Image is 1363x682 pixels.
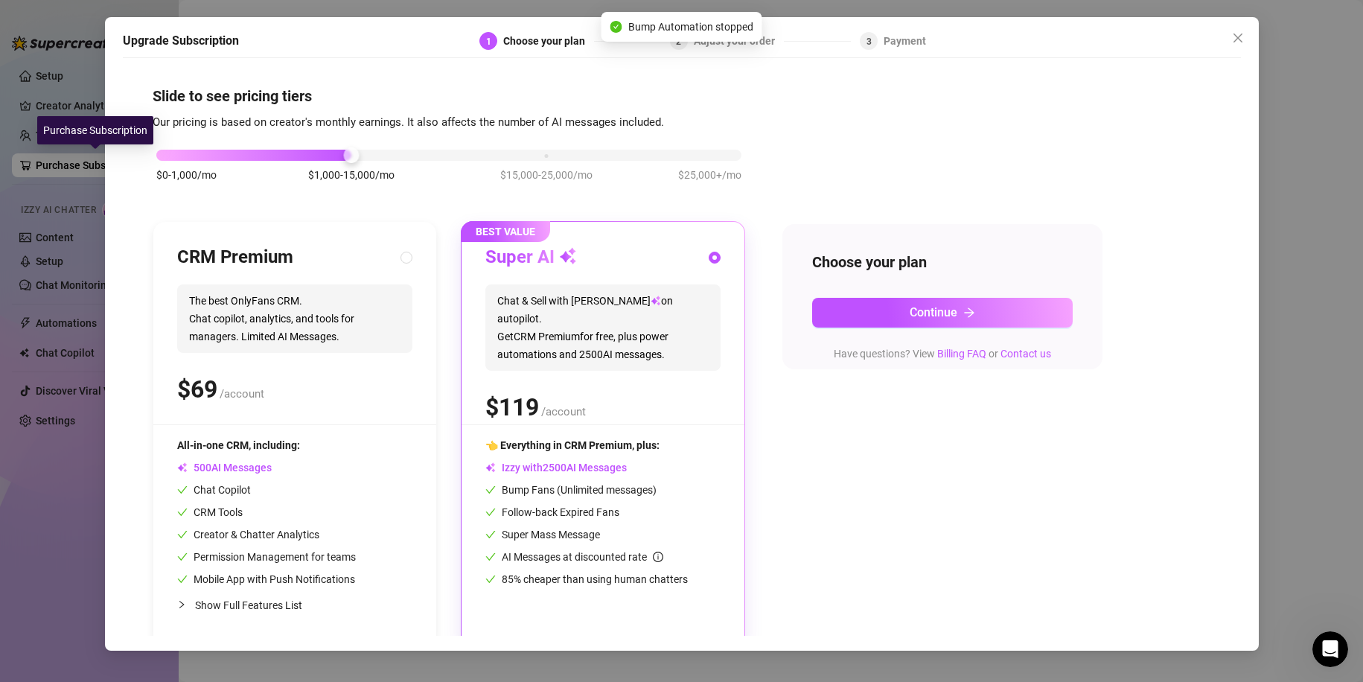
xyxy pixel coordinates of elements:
[177,284,412,353] span: The best OnlyFans CRM. Chat copilot, analytics, and tools for managers. Limited AI Messages.
[485,284,721,371] span: Chat & Sell with [PERSON_NAME] on autopilot. Get CRM Premium for free, plus power automations and...
[1226,26,1250,50] button: Close
[485,484,657,496] span: Bump Fans (Unlimited messages)
[812,252,1073,273] h4: Choose your plan
[37,116,153,144] div: Purchase Subscription
[177,552,188,562] span: check
[177,507,188,517] span: check
[177,551,356,563] span: Permission Management for teams
[1232,32,1244,44] span: close
[502,551,663,563] span: AI Messages at discounted rate
[177,439,300,451] span: All-in-one CRM, including:
[485,246,577,270] h3: Super AI
[177,375,217,404] span: $
[485,552,496,562] span: check
[307,167,394,183] span: $1,000-15,000/mo
[628,19,753,35] span: Bump Automation stopped
[1000,348,1051,360] a: Contact us
[653,552,663,562] span: info-circle
[177,529,319,541] span: Creator & Chatter Analytics
[676,36,681,46] span: 2
[678,167,741,183] span: $25,000+/mo
[963,307,975,319] span: arrow-right
[884,32,926,50] div: Payment
[153,115,664,129] span: Our pricing is based on creator's monthly earnings. It also affects the number of AI messages inc...
[177,587,412,622] div: Show Full Features List
[485,506,619,518] span: Follow-back Expired Fans
[195,599,302,611] span: Show Full Features List
[485,36,491,46] span: 1
[177,462,272,474] span: AI Messages
[485,573,688,585] span: 85% cheaper than using human chatters
[485,485,496,495] span: check
[485,439,660,451] span: 👈 Everything in CRM Premium, plus:
[177,574,188,584] span: check
[693,32,783,50] div: Adjust your order
[485,529,496,540] span: check
[812,298,1073,328] button: Continuearrow-right
[177,485,188,495] span: check
[485,393,539,421] span: $
[485,529,600,541] span: Super Mass Message
[220,387,264,401] span: /account
[177,246,293,270] h3: CRM Premium
[541,405,586,418] span: /account
[610,21,622,33] span: check-circle
[123,32,239,50] h5: Upgrade Subscription
[910,305,957,319] span: Continue
[485,462,627,474] span: Izzy with AI Messages
[937,348,986,360] a: Billing FAQ
[1312,631,1348,667] iframe: Intercom live chat
[500,167,593,183] span: $15,000-25,000/mo
[177,484,251,496] span: Chat Copilot
[461,221,550,242] span: BEST VALUE
[177,573,355,585] span: Mobile App with Push Notifications
[866,36,871,46] span: 3
[177,506,243,518] span: CRM Tools
[156,167,217,183] span: $0-1,000/mo
[153,86,1211,106] h4: Slide to see pricing tiers
[177,600,186,609] span: collapsed
[1226,32,1250,44] span: Close
[485,507,496,517] span: check
[177,529,188,540] span: check
[485,574,496,584] span: check
[503,32,594,50] div: Choose your plan
[834,348,1051,360] span: Have questions? View or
